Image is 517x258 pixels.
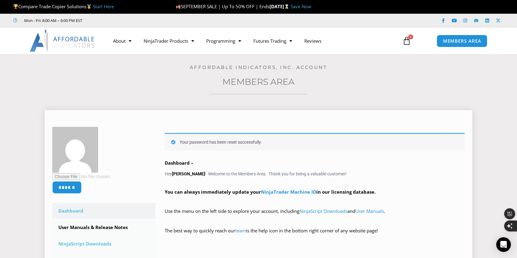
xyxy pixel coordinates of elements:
a: User Manuals & Release Notes [52,220,156,235]
span: Compare Trade Copier Solutions [13,3,114,9]
img: 🍂 [176,4,181,9]
a: team [235,228,246,234]
strong: You can always immediately update your in our licensing database. [165,189,376,195]
strong: [DATE] [269,3,291,9]
a: Dashboard [52,203,156,219]
img: 🥇 [87,4,91,9]
a: About [107,34,137,48]
a: NinjaTrader Products [137,34,200,48]
p: The best way to quickly reach our is the help icon in the bottom right corner of any website page! [165,227,465,244]
img: LogoAI | Affordable Indicators – NinjaTrader [30,30,95,52]
span: Mon - Fri: 8:00 AM – 6:00 PM EST [23,17,82,24]
a: Affordable Indicators, Inc. Account [190,64,328,70]
strong: [PERSON_NAME] [172,171,205,176]
nav: Menu [107,34,395,48]
a: NinjaScript Downloads [299,208,347,214]
span: 0 [408,34,413,39]
a: User Manuals [355,208,384,214]
a: 0 [393,32,420,50]
iframe: Customer reviews powered by Trustpilot [91,17,182,23]
img: e03e4fc717bd99faed52ebcb2b39cbb39fe2bcf7896f23184b459c27e282db8b [52,127,98,173]
a: NinjaScript Downloads [52,236,156,252]
div: Hey ! Welcome to the Members Area. Thank you for being a valuable customer! [165,133,465,243]
a: NinjaTrader Machine ID [261,189,316,195]
span: SEPTEMBER SALE | Up To 50% OFF | Ends [176,3,269,9]
a: Reviews [298,34,328,48]
img: 🏆 [13,4,18,9]
a: Start Here [93,3,114,9]
a: Programming [200,34,247,48]
a: Save Now [291,3,311,9]
a: Members Area [222,77,295,87]
b: Dashboard – [165,160,193,166]
div: Your password has been reset successfully. [165,133,465,150]
a: Futures Trading [247,34,298,48]
p: Use the menu on the left side to explore your account, including and . [165,207,465,224]
div: Open Intercom Messenger [496,237,511,252]
a: MEMBERS AREA [437,35,488,47]
span: MEMBERS AREA [443,39,481,43]
img: ⌛ [284,4,289,9]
